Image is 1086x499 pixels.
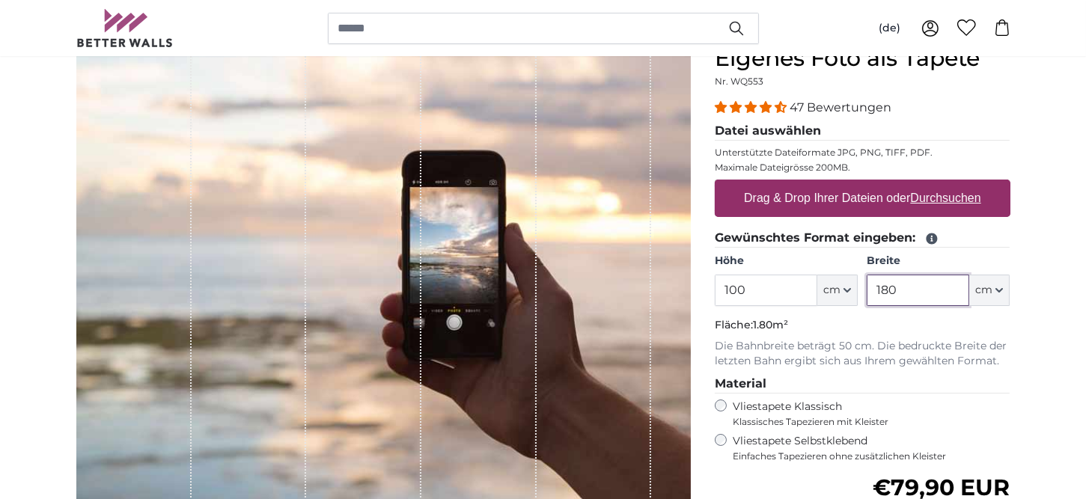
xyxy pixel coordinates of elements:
[817,275,858,306] button: cm
[715,339,1010,369] p: Die Bahnbreite beträgt 50 cm. Die bedruckte Breite der letzten Bahn ergibt sich aus Ihrem gewählt...
[715,162,1010,174] p: Maximale Dateigrösse 200MB.
[715,122,1010,141] legend: Datei auswählen
[790,100,891,114] span: 47 Bewertungen
[733,399,998,428] label: Vliestapete Klassisch
[715,229,1010,248] legend: Gewünschtes Format eingeben:
[969,275,1010,306] button: cm
[823,283,841,298] span: cm
[733,434,1010,462] label: Vliestapete Selbstklebend
[738,183,987,213] label: Drag & Drop Ihrer Dateien oder
[715,375,1010,394] legend: Material
[715,45,1010,72] h1: Eigenes Foto als Tapete
[715,254,858,269] label: Höhe
[975,283,992,298] span: cm
[867,15,912,42] button: (de)
[715,100,790,114] span: 4.38 stars
[76,9,174,47] img: Betterwalls
[715,76,763,87] span: Nr. WQ553
[733,416,998,428] span: Klassisches Tapezieren mit Kleister
[715,318,1010,333] p: Fläche:
[867,254,1010,269] label: Breite
[753,318,788,331] span: 1.80m²
[715,147,1010,159] p: Unterstützte Dateiformate JPG, PNG, TIFF, PDF.
[733,450,1010,462] span: Einfaches Tapezieren ohne zusätzlichen Kleister
[910,192,980,204] u: Durchsuchen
